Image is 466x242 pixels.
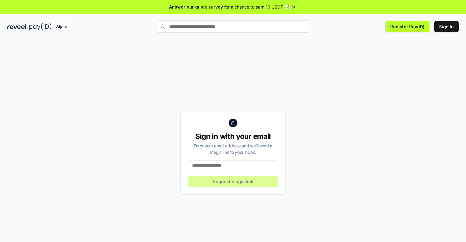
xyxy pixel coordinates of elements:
img: logo_small [229,119,237,127]
button: Sign In [434,21,459,32]
button: Register Pay(ID) [385,21,429,32]
img: reveel_dark [7,23,28,31]
div: Enter your email address and we’ll send a magic link to your inbox. [188,143,278,155]
div: Alpha [53,23,70,31]
span: Answer our quick survey [169,4,223,10]
div: Sign in with your email [188,132,278,141]
span: for a chance to earn 10 USDT 📝 [224,4,289,10]
img: pay_id [29,23,52,31]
